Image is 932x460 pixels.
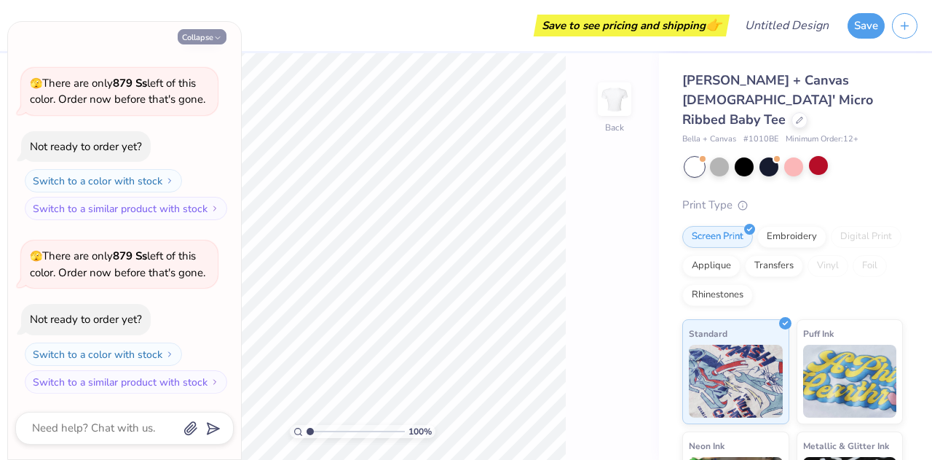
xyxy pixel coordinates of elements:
[30,77,42,90] span: 🫣
[682,71,873,128] span: [PERSON_NAME] + Canvas [DEMOGRAPHIC_DATA]' Micro Ribbed Baby Tee
[165,176,174,185] img: Switch to a color with stock
[689,438,724,453] span: Neon Ink
[30,249,205,280] span: There are only left of this color. Order now before that's gone.
[682,133,736,146] span: Bella + Canvas
[210,204,219,213] img: Switch to a similar product with stock
[178,29,226,44] button: Collapse
[600,85,629,114] img: Back
[803,438,889,453] span: Metallic & Glitter Ink
[757,226,826,248] div: Embroidery
[853,255,887,277] div: Foil
[689,345,783,418] img: Standard
[210,378,219,386] img: Switch to a similar product with stock
[689,326,727,341] span: Standard
[807,255,848,277] div: Vinyl
[113,76,147,90] strong: 879 Ss
[803,326,834,341] span: Puff Ink
[848,13,885,39] button: Save
[537,15,726,36] div: Save to see pricing and shipping
[682,197,903,214] div: Print Type
[605,121,624,134] div: Back
[25,197,227,220] button: Switch to a similar product with stock
[25,343,182,366] button: Switch to a color with stock
[30,312,142,327] div: Not ready to order yet?
[786,133,858,146] span: Minimum Order: 12 +
[30,76,205,107] span: There are only left of this color. Order now before that's gone.
[706,16,722,34] span: 👉
[803,345,897,418] img: Puff Ink
[682,255,741,277] div: Applique
[25,370,227,394] button: Switch to a similar product with stock
[743,133,778,146] span: # 1010BE
[113,249,147,263] strong: 879 Ss
[165,350,174,359] img: Switch to a color with stock
[745,255,803,277] div: Transfers
[831,226,901,248] div: Digital Print
[682,284,753,306] div: Rhinestones
[30,249,42,263] span: 🫣
[25,169,182,192] button: Switch to a color with stock
[408,425,432,438] span: 100 %
[682,226,753,248] div: Screen Print
[30,139,142,154] div: Not ready to order yet?
[733,11,840,40] input: Untitled Design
